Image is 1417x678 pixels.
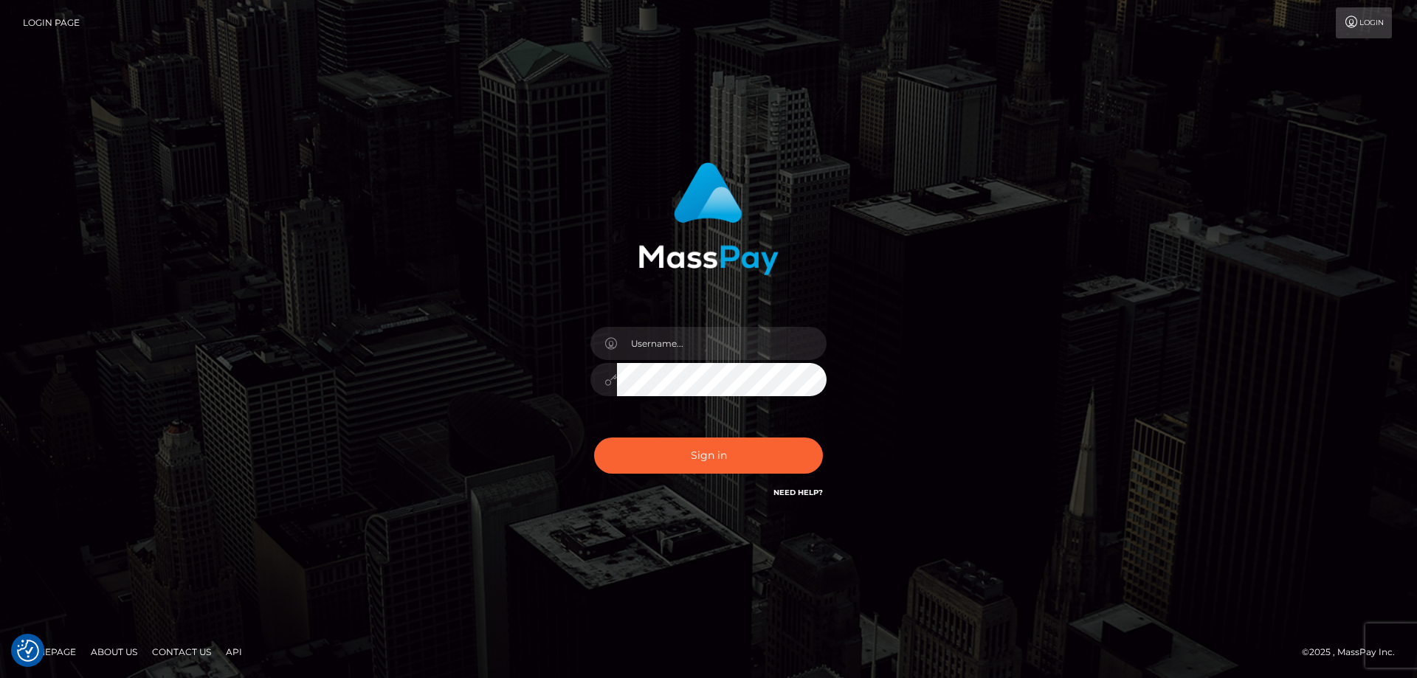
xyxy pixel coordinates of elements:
[638,162,779,275] img: MassPay Login
[85,640,143,663] a: About Us
[23,7,80,38] a: Login Page
[1336,7,1392,38] a: Login
[594,437,823,474] button: Sign in
[773,488,823,497] a: Need Help?
[220,640,248,663] a: API
[17,640,39,662] button: Consent Preferences
[17,640,39,662] img: Revisit consent button
[617,327,827,360] input: Username...
[16,640,82,663] a: Homepage
[1302,644,1406,660] div: © 2025 , MassPay Inc.
[146,640,217,663] a: Contact Us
